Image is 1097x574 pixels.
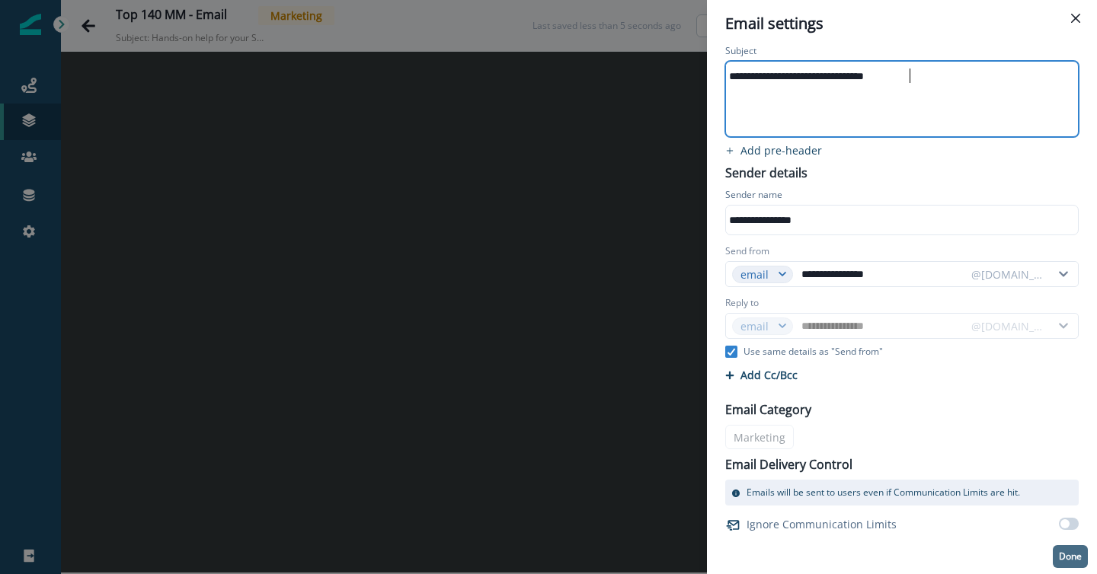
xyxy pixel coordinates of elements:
p: Sender name [725,188,782,205]
label: Reply to [725,296,759,310]
p: Email Delivery Control [725,455,852,474]
p: Subject [725,44,756,61]
p: Email Category [725,400,811,419]
div: Email settings [725,12,1079,35]
button: Done [1053,545,1088,568]
div: email [740,266,771,282]
button: Close [1063,6,1088,30]
p: Ignore Communication Limits [747,516,897,532]
p: Emails will be sent to users even if Communication Limits are hit. [747,486,1020,499]
p: Use same details as "Send from" [744,345,883,359]
p: Add pre-header [740,143,822,158]
button: Add Cc/Bcc [725,368,798,382]
p: Sender details [716,161,817,182]
div: @[DOMAIN_NAME] [971,266,1044,282]
p: Done [1059,551,1082,562]
button: add preheader [716,143,831,158]
label: Send from [725,244,769,258]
